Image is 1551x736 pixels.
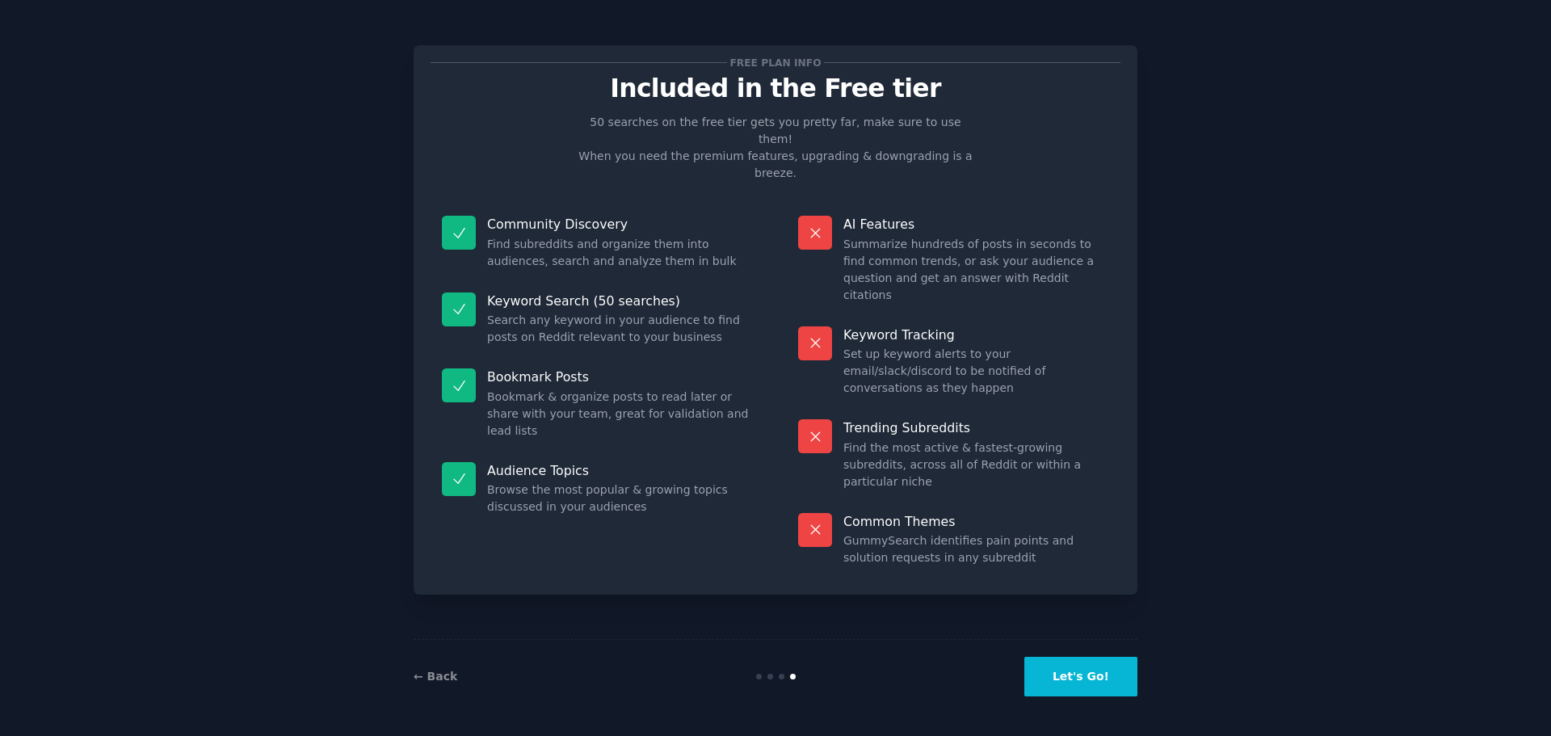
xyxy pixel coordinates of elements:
dd: Search any keyword in your audience to find posts on Reddit relevant to your business [487,312,753,346]
p: Keyword Search (50 searches) [487,292,753,309]
p: AI Features [843,216,1109,233]
p: Bookmark Posts [487,368,753,385]
span: Free plan info [727,54,824,71]
p: Audience Topics [487,462,753,479]
p: Trending Subreddits [843,419,1109,436]
button: Let's Go! [1024,657,1137,696]
dd: Bookmark & organize posts to read later or share with your team, great for validation and lead lists [487,389,753,439]
dd: Find subreddits and organize them into audiences, search and analyze them in bulk [487,236,753,270]
p: Community Discovery [487,216,753,233]
dd: Browse the most popular & growing topics discussed in your audiences [487,482,753,515]
dd: Set up keyword alerts to your email/slack/discord to be notified of conversations as they happen [843,346,1109,397]
p: Common Themes [843,513,1109,530]
a: ← Back [414,670,457,683]
p: Keyword Tracking [843,326,1109,343]
dd: GummySearch identifies pain points and solution requests in any subreddit [843,532,1109,566]
dd: Summarize hundreds of posts in seconds to find common trends, or ask your audience a question and... [843,236,1109,304]
p: 50 searches on the free tier gets you pretty far, make sure to use them! When you need the premiu... [572,114,979,182]
p: Included in the Free tier [431,74,1120,103]
dd: Find the most active & fastest-growing subreddits, across all of Reddit or within a particular niche [843,439,1109,490]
